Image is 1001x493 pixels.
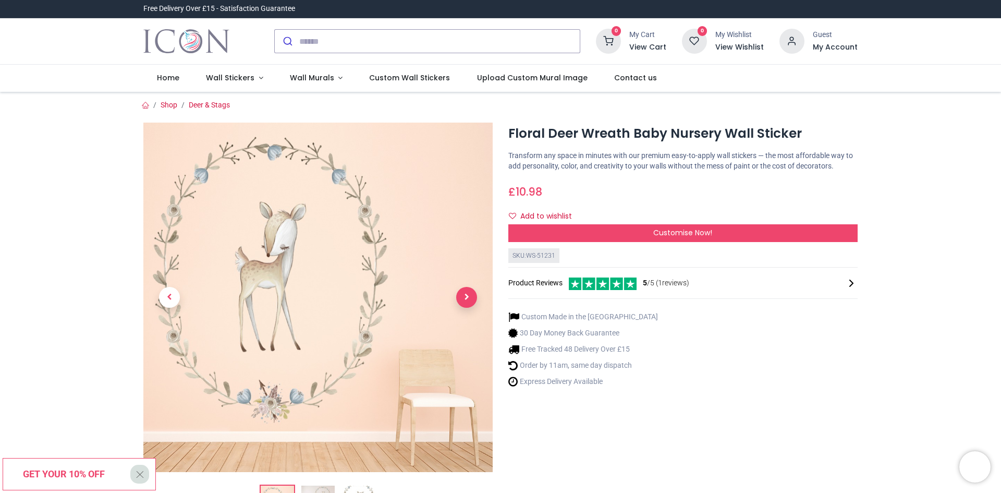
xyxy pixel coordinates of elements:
[192,65,276,92] a: Wall Stickers
[508,328,658,339] li: 30 Day Money Back Guarantee
[441,175,493,420] a: Next
[275,30,299,53] button: Submit
[959,451,991,483] iframe: Brevo live chat
[508,376,658,387] li: Express Delivery Available
[643,278,689,288] span: /5 ( 1 reviews)
[508,276,858,290] div: Product Reviews
[477,73,588,83] span: Upload Custom Mural Image
[143,27,229,56] img: Icon Wall Stickers
[715,42,764,53] a: View Wishlist
[157,73,179,83] span: Home
[629,30,666,40] div: My Cart
[508,208,581,225] button: Add to wishlistAdd to wishlist
[508,184,542,199] span: £
[508,360,658,371] li: Order by 11am, same day dispatch
[629,42,666,53] a: View Cart
[614,73,657,83] span: Contact us
[290,73,334,83] span: Wall Murals
[369,73,450,83] span: Custom Wall Stickers
[143,175,196,420] a: Previous
[189,101,230,109] a: Deer & Stags
[508,344,658,355] li: Free Tracked 48 Delivery Over £15
[508,248,559,263] div: SKU: WS-51231
[612,26,621,36] sup: 0
[508,125,858,142] h1: Floral Deer Wreath Baby Nursery Wall Sticker
[596,37,621,45] a: 0
[813,42,858,53] a: My Account
[143,4,295,14] div: Free Delivery Over £15 - Satisfaction Guarantee
[143,123,493,472] img: Floral Deer Wreath Baby Nursery Wall Sticker
[206,73,254,83] span: Wall Stickers
[508,151,858,171] p: Transform any space in minutes with our premium easy-to-apply wall stickers — the most affordable...
[516,184,542,199] span: 10.98
[456,287,477,308] span: Next
[508,311,658,322] li: Custom Made in the [GEOGRAPHIC_DATA]
[639,4,858,14] iframe: Customer reviews powered by Trustpilot
[143,27,229,56] a: Logo of Icon Wall Stickers
[159,287,180,308] span: Previous
[682,37,707,45] a: 0
[161,101,177,109] a: Shop
[653,227,712,238] span: Customise Now!
[509,212,516,220] i: Add to wishlist
[276,65,356,92] a: Wall Murals
[698,26,707,36] sup: 0
[715,30,764,40] div: My Wishlist
[813,30,858,40] div: Guest
[643,279,647,287] span: 5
